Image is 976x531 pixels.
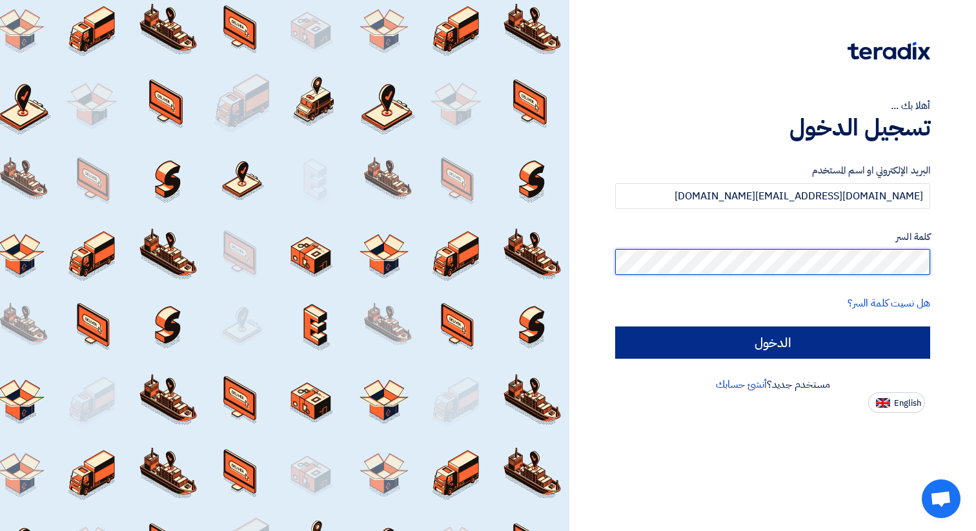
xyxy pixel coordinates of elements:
h1: تسجيل الدخول [615,114,930,142]
img: en-US.png [876,398,890,408]
button: English [868,392,925,413]
span: English [894,399,921,408]
a: أنشئ حسابك [716,377,767,392]
input: أدخل بريد العمل الإلكتروني او اسم المستخدم الخاص بك ... [615,183,930,209]
label: البريد الإلكتروني او اسم المستخدم [615,163,930,178]
label: كلمة السر [615,230,930,245]
img: Teradix logo [848,42,930,60]
a: هل نسيت كلمة السر؟ [848,296,930,311]
div: Open chat [922,479,961,518]
input: الدخول [615,326,930,359]
div: أهلا بك ... [615,98,930,114]
div: مستخدم جديد؟ [615,377,930,392]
